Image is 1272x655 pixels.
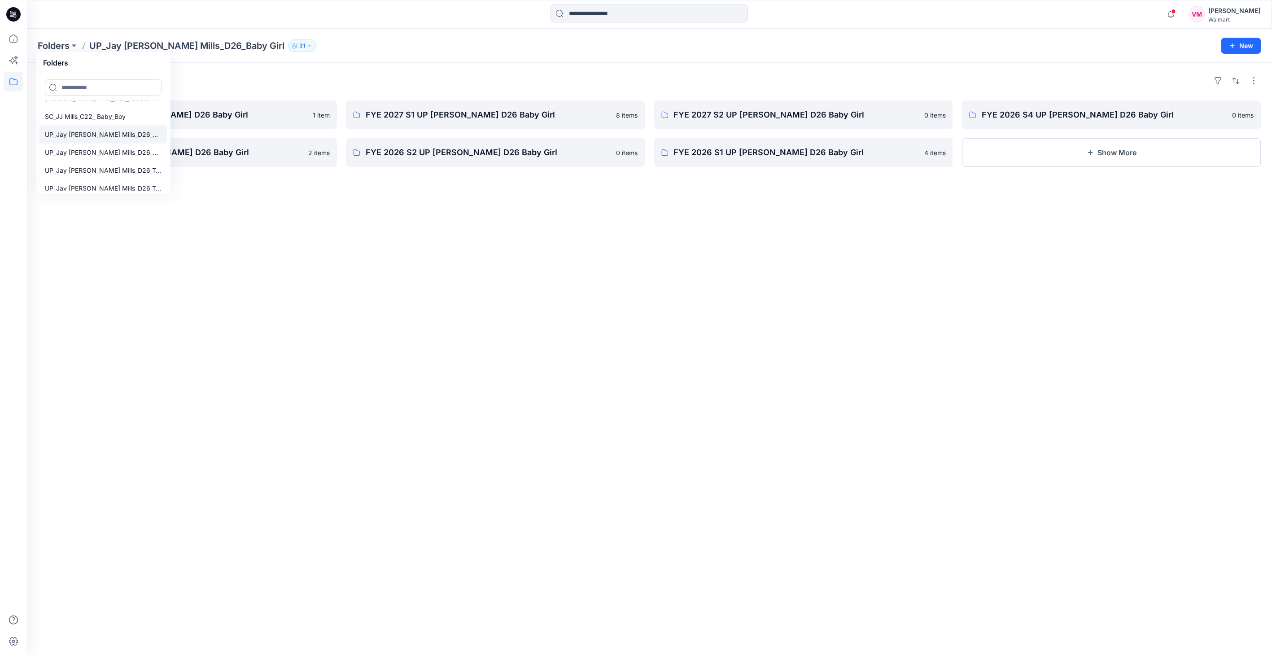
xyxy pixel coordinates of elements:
p: 31 [299,41,305,51]
p: 4 items [924,148,946,157]
p: FYE 2026 S2 UP [PERSON_NAME] D26 Baby Girl [366,146,611,159]
a: FYE 2026 S2 UP [PERSON_NAME] D26 Baby Girl0 items [346,138,645,167]
p: 0 items [924,110,946,120]
a: FYE 2026 S4 UP [PERSON_NAME] D26 Baby Girl0 items [962,100,1261,129]
div: [PERSON_NAME] [1209,5,1261,16]
p: FYE 2026 S1 UP [PERSON_NAME] D26 Baby Girl [674,146,919,159]
a: SC_JJ Mills_C22_ Baby_Boy [39,108,167,126]
p: FYE 2027 S3 UP [PERSON_NAME] D26 Baby Girl [57,109,307,121]
a: Folders [38,39,70,52]
p: UP_Jay [PERSON_NAME] Mills_D26_Baby Girl [45,147,162,158]
p: FYE 2027 S1 UP [PERSON_NAME] D26 Baby Girl [366,109,611,121]
button: 31 [288,39,316,52]
a: FYE 2027 S2 UP [PERSON_NAME] D26 Baby Girl0 items [654,100,953,129]
p: FYE 2027 S2 UP [PERSON_NAME] D26 Baby Girl [674,109,919,121]
p: UP_Jay [PERSON_NAME] Mills_D26_Toddler Girl [45,183,162,194]
p: UP_Jay [PERSON_NAME] Mills_D26_Baby Boy [45,129,162,140]
a: UP_Jay [PERSON_NAME] Mills_D26_Baby Girl [39,144,167,162]
p: 0 items [1233,110,1254,120]
a: UP_Jay [PERSON_NAME] Mills_D26_Toddler Girl [39,179,167,197]
p: [PERSON_NAME] Mills_D26_Toddler Girl [45,93,162,104]
a: UP_Jay [PERSON_NAME] Mills_D26_Baby Boy [39,126,167,144]
p: SC_JJ Mills_C22_ Baby_Boy [45,111,126,122]
p: 8 items [616,110,638,120]
a: FYE 2026 S3 UP [PERSON_NAME] D26 Baby Girl2 items [38,138,337,167]
p: FYE 2026 S4 UP [PERSON_NAME] D26 Baby Girl [982,109,1227,121]
div: Walmart [1209,16,1261,23]
p: FYE 2026 S3 UP [PERSON_NAME] D26 Baby Girl [57,146,303,159]
p: 2 items [308,148,330,157]
a: FYE 2027 S3 UP [PERSON_NAME] D26 Baby Girl1 item [38,100,337,129]
h5: Folders [38,54,74,72]
p: UP_Jay [PERSON_NAME] Mills_D26_Toddler Boy [45,165,162,176]
a: FYE 2027 S1 UP [PERSON_NAME] D26 Baby Girl8 items [346,100,645,129]
p: 1 item [313,110,330,120]
a: FYE 2026 S1 UP [PERSON_NAME] D26 Baby Girl4 items [654,138,953,167]
button: New [1221,38,1261,54]
p: UP_Jay [PERSON_NAME] Mills_D26_Baby Girl [89,39,284,52]
button: Show More [962,138,1261,167]
div: VM [1189,6,1205,22]
p: 0 items [616,148,638,157]
a: UP_Jay [PERSON_NAME] Mills_D26_Toddler Boy [39,162,167,179]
